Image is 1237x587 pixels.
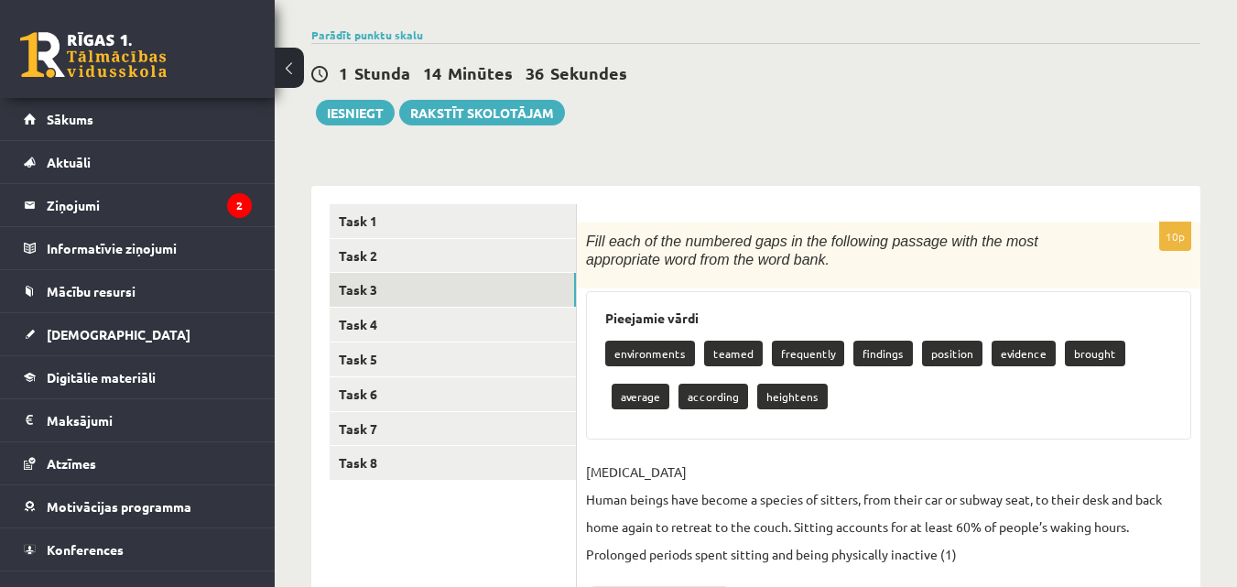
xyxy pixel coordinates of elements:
[399,100,565,125] a: Rakstīt skolotājam
[47,455,96,472] span: Atzīmes
[227,193,252,218] i: 2
[24,313,252,355] a: [DEMOGRAPHIC_DATA]
[526,62,544,83] span: 36
[330,446,576,480] a: Task 8
[330,273,576,307] a: Task 3
[704,341,763,366] p: teamed
[330,412,576,446] a: Task 7
[47,399,252,441] legend: Maksājumi
[47,154,91,170] span: Aktuāli
[423,62,441,83] span: 14
[550,62,627,83] span: Sekundes
[47,184,252,226] legend: Ziņojumi
[992,341,1056,366] p: evidence
[605,341,695,366] p: environments
[24,442,252,484] a: Atzīmes
[24,356,252,398] a: Digitālie materiāli
[47,498,191,515] span: Motivācijas programma
[330,342,576,376] a: Task 5
[24,399,252,441] a: Maksājumi
[772,341,844,366] p: frequently
[24,141,252,183] a: Aktuāli
[1065,341,1125,366] p: brought
[678,384,748,409] p: according
[47,541,124,558] span: Konferences
[24,485,252,527] a: Motivācijas programma
[24,270,252,312] a: Mācību resursi
[47,283,136,299] span: Mācību resursi
[586,234,1038,268] span: Fill each of the numbered gaps in the following passage with the most appropriate word from the w...
[24,184,252,226] a: Ziņojumi2
[24,98,252,140] a: Sākums
[330,308,576,342] a: Task 4
[330,377,576,411] a: Task 6
[311,27,423,42] a: Parādīt punktu skalu
[605,310,1172,326] h3: Pieejamie vārdi
[47,227,252,269] legend: Informatīvie ziņojumi
[24,227,252,269] a: Informatīvie ziņojumi
[330,204,576,238] a: Task 1
[20,32,167,78] a: Rīgas 1. Tālmācības vidusskola
[24,528,252,571] a: Konferences
[922,341,982,366] p: position
[330,239,576,273] a: Task 2
[612,384,669,409] p: average
[1159,222,1191,251] p: 10p
[586,458,1191,568] p: [MEDICAL_DATA] Human beings have become a species of sitters, from their car or subway seat, to t...
[47,369,156,386] span: Digitālie materiāli
[339,62,348,83] span: 1
[47,111,93,127] span: Sākums
[757,384,828,409] p: heightens
[354,62,410,83] span: Stunda
[853,341,913,366] p: findings
[47,326,190,342] span: [DEMOGRAPHIC_DATA]
[448,62,513,83] span: Minūtes
[316,100,395,125] button: Iesniegt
